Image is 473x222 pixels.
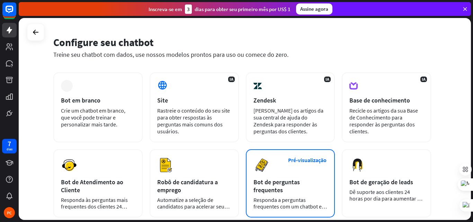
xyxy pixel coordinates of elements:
[300,6,328,12] font: Assine agora
[349,96,410,104] font: Base de conhecimento
[53,36,153,49] font: Configure seu chatbot
[6,3,26,24] button: Abra o widget de bate-papo do LiveChat
[149,6,182,12] font: Inscreva-se em
[53,51,288,59] font: Treine seu chatbot com dados, use nossos modelos prontos para uso ou comece do zero.
[253,178,300,194] font: Bot de perguntas frequentes
[325,77,329,82] font: IA
[187,6,190,12] font: 3
[349,107,418,135] font: Recicle os artigos da sua Base de Conhecimento para responder às perguntas dos clientes.
[157,96,168,104] font: Site
[61,96,100,104] font: Bot em branco
[230,77,233,82] font: IA
[61,178,123,194] font: Bot de Atendimento ao Cliente
[253,107,323,135] font: [PERSON_NAME] os artigos da sua central de ajuda do Zendesk para responder às perguntas dos clien...
[2,139,17,153] a: 7 dias
[157,107,230,135] font: Rastreie o conteúdo do seu site para obter respostas às perguntas mais comuns dos usuários.
[157,178,218,194] font: Robô de candidatura a emprego
[349,178,413,186] font: Bot de geração de leads
[422,77,426,82] font: IA
[288,157,327,163] font: Pré-visualização
[7,210,12,215] font: PC
[157,196,230,216] font: Automatize a seleção de candidatos para acelerar seu processo de contratação.
[8,139,11,148] font: 7
[195,6,291,12] font: dias para obter seu primeiro mês por US$ 1
[61,107,125,128] font: Crie um chatbot em branco, que você pode treinar e personalizar mais tarde.
[349,188,422,208] font: Dê suporte aos clientes 24 horas por dia para aumentar as vendas.
[284,154,330,167] button: Pré-visualização
[7,147,12,151] font: dias
[253,196,327,216] font: Responda a perguntas frequentes com um chatbot e economize seu tempo.
[253,96,276,104] font: Zendesk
